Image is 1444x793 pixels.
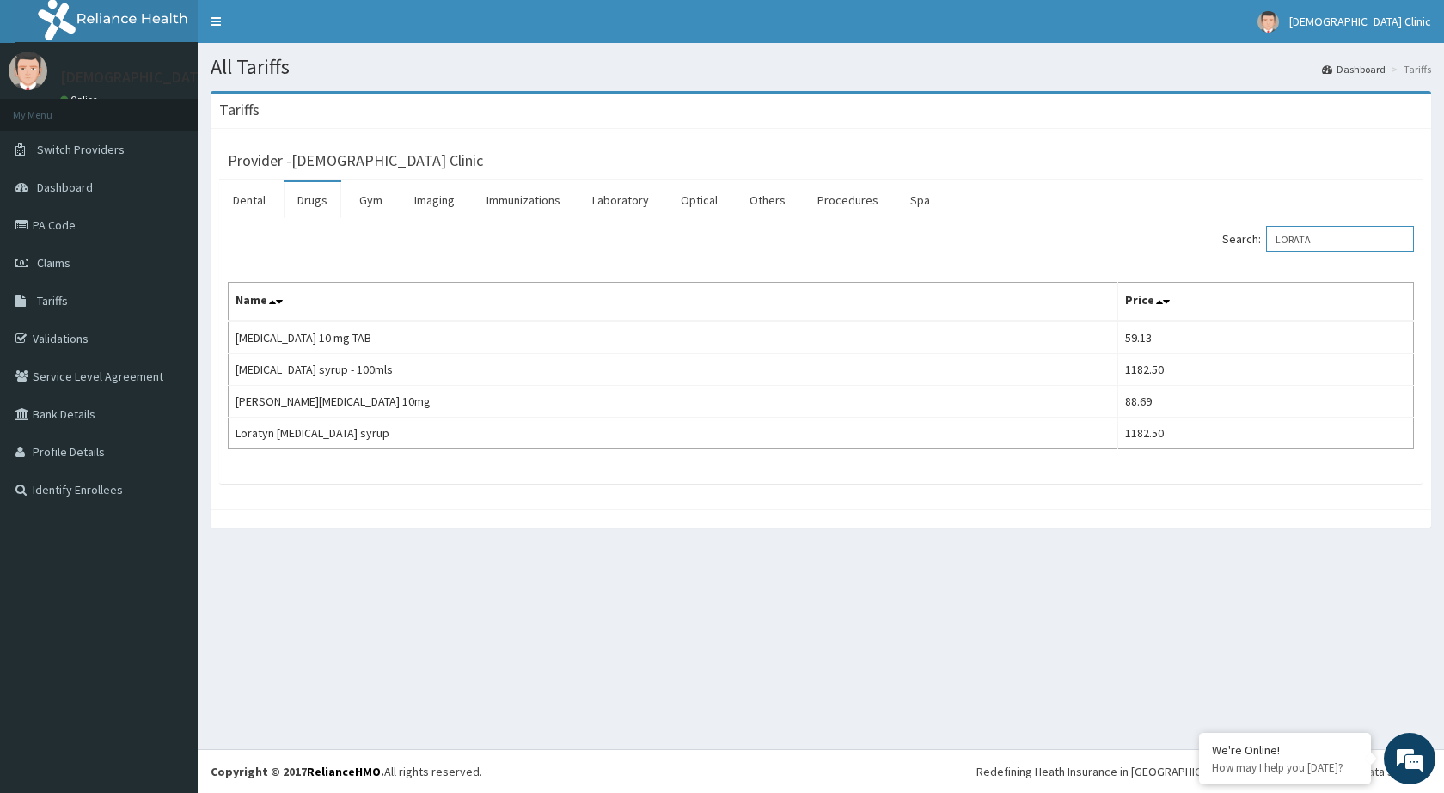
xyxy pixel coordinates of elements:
a: Procedures [804,182,892,218]
a: Others [736,182,799,218]
footer: All rights reserved. [198,749,1444,793]
span: [DEMOGRAPHIC_DATA] Clinic [1289,14,1431,29]
span: Switch Providers [37,142,125,157]
td: 1182.50 [1118,354,1414,386]
td: [MEDICAL_DATA] 10 mg TAB [229,321,1118,354]
a: Dental [219,182,279,218]
strong: Copyright © 2017 . [211,764,384,779]
a: Gym [346,182,396,218]
td: 1182.50 [1118,418,1414,449]
td: [PERSON_NAME][MEDICAL_DATA] 10mg [229,386,1118,418]
img: User Image [1257,11,1279,33]
textarea: Type your message and hit 'Enter' [9,469,327,529]
div: We're Online! [1212,742,1358,758]
h1: All Tariffs [211,56,1431,78]
th: Name [229,283,1118,322]
label: Search: [1222,226,1414,252]
td: 59.13 [1118,321,1414,354]
a: Spa [896,182,944,218]
a: Laboratory [578,182,663,218]
img: User Image [9,52,47,90]
td: Loratyn [MEDICAL_DATA] syrup [229,418,1118,449]
span: Dashboard [37,180,93,195]
div: Chat with us now [89,96,289,119]
li: Tariffs [1387,62,1431,76]
a: Dashboard [1322,62,1386,76]
a: Drugs [284,182,341,218]
th: Price [1118,283,1414,322]
span: Claims [37,255,70,271]
p: [DEMOGRAPHIC_DATA] Clinic [60,70,252,85]
img: d_794563401_company_1708531726252_794563401 [32,86,70,129]
span: We're online! [100,217,237,390]
div: Minimize live chat window [282,9,323,50]
a: Immunizations [473,182,574,218]
a: RelianceHMO [307,764,381,779]
h3: Tariffs [219,102,260,118]
input: Search: [1266,226,1414,252]
p: How may I help you today? [1212,760,1358,775]
div: Redefining Heath Insurance in [GEOGRAPHIC_DATA] using Telemedicine and Data Science! [976,763,1431,780]
td: 88.69 [1118,386,1414,418]
td: [MEDICAL_DATA] syrup - 100mls [229,354,1118,386]
h3: Provider - [DEMOGRAPHIC_DATA] Clinic [228,153,483,168]
a: Optical [667,182,731,218]
span: Tariffs [37,293,68,308]
a: Imaging [401,182,468,218]
a: Online [60,94,101,106]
